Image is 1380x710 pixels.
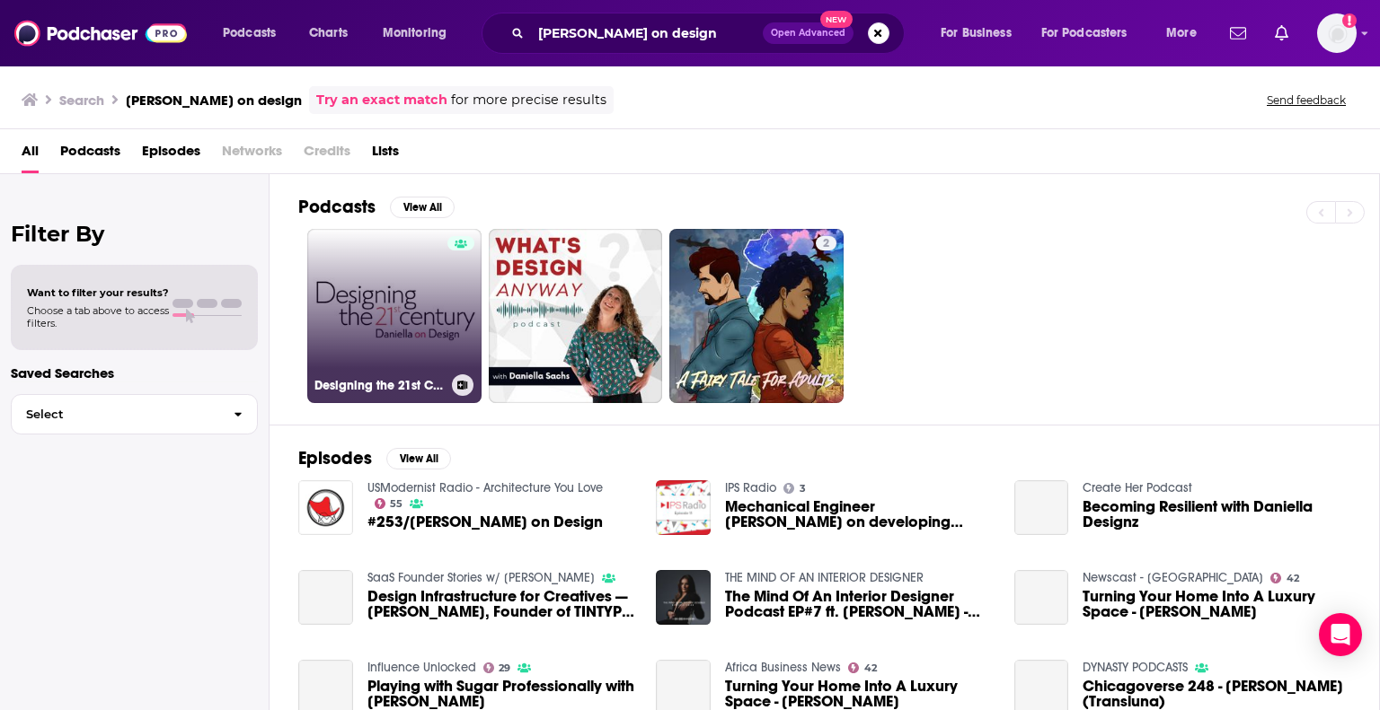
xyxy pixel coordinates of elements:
a: 29 [483,662,511,673]
a: 55 [375,498,403,509]
a: EpisodesView All [298,447,451,469]
a: Lists [372,136,399,173]
img: The Mind Of An Interior Designer Podcast EP#7 ft. Daniella Robinson - Starting a business in a gl... [656,570,711,625]
img: Mechanical Engineer Daniella Strat on developing effective product design relationships [656,480,711,535]
span: Mechanical Engineer [PERSON_NAME] on developing effective product design relationships [725,499,993,530]
a: Charts [297,19,358,48]
a: 2 [669,229,844,403]
button: Show profile menu [1317,13,1357,53]
span: #253/[PERSON_NAME] on Design [367,514,603,530]
span: Podcasts [223,21,276,46]
button: View All [390,197,455,218]
span: New [820,11,853,28]
span: Choose a tab above to access filters. [27,304,169,329]
svg: Add a profile image [1342,13,1357,28]
span: For Business [941,21,1012,46]
a: Designing the 21st Century [307,229,482,403]
a: Chicagoverse 248 - Daniella DeLuna (Transluna) [1083,679,1350,709]
button: open menu [928,19,1034,48]
a: SaaS Founder Stories w/ David Brennan [367,570,595,585]
span: Select [12,408,219,420]
span: Chicagoverse 248 - [PERSON_NAME] (Transluna) [1083,679,1350,709]
span: 55 [390,500,402,508]
h3: Designing the 21st Century [314,378,445,393]
h3: Search [59,92,104,109]
a: Design Infrastructure for Creatives — Daniella Uche-Oji, Founder of TINTYPE | Ep 8 [298,570,353,625]
a: Newscast - Africa [1083,570,1263,585]
span: 29 [499,664,510,672]
a: Mechanical Engineer Daniella Strat on developing effective product design relationships [725,499,993,530]
button: Open AdvancedNew [763,22,854,44]
a: Turning Your Home Into A Luxury Space - Daniella Enaohwo [1083,589,1350,619]
a: 3 [783,483,806,494]
a: Influence Unlocked [367,660,476,675]
a: Playing with Sugar Professionally with Daniella Boutros [367,679,635,709]
h3: [PERSON_NAME] on design [126,92,302,109]
span: Open Advanced [771,29,845,38]
span: Turning Your Home Into A Luxury Space - [PERSON_NAME] [725,679,993,709]
h2: Podcasts [298,196,376,218]
a: THE MIND OF AN INTERIOR DESIGNER [725,570,924,585]
span: 42 [1287,574,1299,583]
a: 2 [816,236,836,250]
button: open menu [210,19,299,48]
a: 42 [1270,573,1299,583]
span: Playing with Sugar Professionally with [PERSON_NAME] [367,679,635,709]
a: PodcastsView All [298,196,455,218]
input: Search podcasts, credits, & more... [531,19,763,48]
span: 3 [800,485,806,493]
span: Episodes [142,136,200,173]
a: 42 [848,662,877,673]
div: Search podcasts, credits, & more... [499,13,922,54]
a: The Mind Of An Interior Designer Podcast EP#7 ft. Daniella Robinson - Starting a business in a gl... [725,589,993,619]
span: For Podcasters [1041,21,1128,46]
img: User Profile [1317,13,1357,53]
span: 42 [864,664,877,672]
span: 2 [823,235,829,253]
a: Create Her Podcast [1083,480,1192,495]
a: #253/Daniella Ohad on Design [367,514,603,530]
a: Turning Your Home Into A Luxury Space - Daniella Enaohwo [1014,570,1069,625]
span: for more precise results [451,90,606,110]
button: Select [11,394,258,434]
a: Becoming Resilient with Daniella Designz [1014,480,1069,535]
a: Show notifications dropdown [1268,18,1296,48]
h2: Episodes [298,447,372,469]
a: Podcasts [60,136,120,173]
button: Send feedback [1261,92,1351,108]
button: open menu [1154,19,1219,48]
a: DYNASTY PODCASTS [1083,660,1188,675]
div: Open Intercom Messenger [1319,613,1362,656]
button: View All [386,448,451,469]
span: Networks [222,136,282,173]
span: Becoming Resilient with Daniella Designz [1083,499,1350,530]
img: #253/Daniella Ohad on Design [298,480,353,535]
span: Logged in as smeizlik [1317,13,1357,53]
img: Podchaser - Follow, Share and Rate Podcasts [14,16,187,50]
span: The Mind Of An Interior Designer Podcast EP#7 ft. [PERSON_NAME] - Starting a business in a global... [725,589,993,619]
a: All [22,136,39,173]
span: Design Infrastructure for Creatives — [PERSON_NAME], Founder of TINTYPE | Ep 8 [367,589,635,619]
button: open menu [370,19,470,48]
a: Show notifications dropdown [1223,18,1253,48]
span: Turning Your Home Into A Luxury Space - [PERSON_NAME] [1083,589,1350,619]
a: Design Infrastructure for Creatives — Daniella Uche-Oji, Founder of TINTYPE | Ep 8 [367,589,635,619]
a: Africa Business News [725,660,841,675]
a: USModernist Radio - Architecture You Love [367,480,603,495]
a: IPS Radio [725,480,776,495]
span: Charts [309,21,348,46]
h2: Filter By [11,221,258,247]
span: Monitoring [383,21,447,46]
span: Credits [304,136,350,173]
span: More [1166,21,1197,46]
span: Want to filter your results? [27,286,169,299]
a: Try an exact match [316,90,447,110]
p: Saved Searches [11,364,258,381]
